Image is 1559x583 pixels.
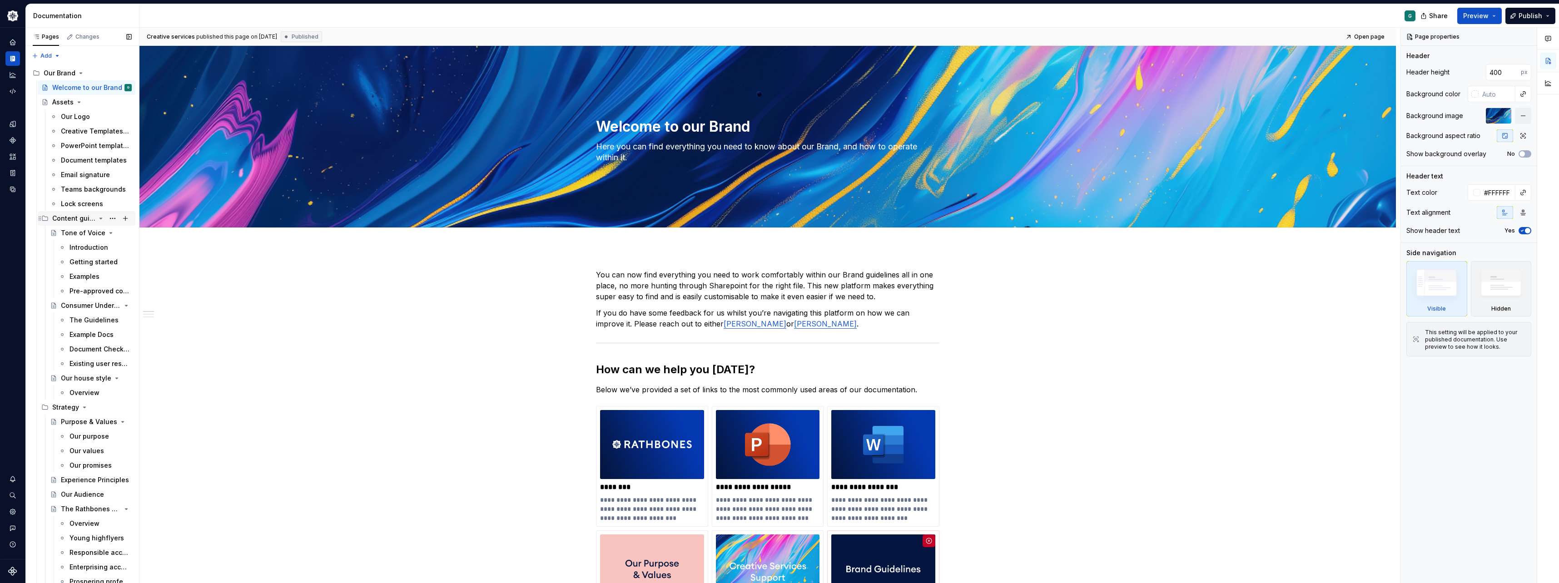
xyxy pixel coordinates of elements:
[70,243,108,252] div: Introduction
[1505,8,1555,24] button: Publish
[46,197,135,211] a: Lock screens
[1406,188,1437,197] div: Text color
[1406,208,1450,217] div: Text alignment
[8,567,17,576] a: Supernova Logo
[5,84,20,99] div: Code automation
[46,109,135,124] a: Our Logo
[55,255,135,269] a: Getting started
[600,410,704,479] img: 75f45451-e4ef-4a37-bcbe-88d69a3554da.png
[5,521,20,535] button: Contact support
[55,545,135,560] a: Responsible accumulators
[55,429,135,444] a: Our purpose
[70,563,130,572] div: Enterprising accumulators
[5,504,20,519] a: Settings
[61,141,130,150] div: PowerPoint templates
[61,374,111,383] div: Our house style
[5,166,20,180] a: Storybook stories
[5,182,20,197] div: Data sources
[1463,11,1489,20] span: Preview
[70,461,112,470] div: Our promises
[46,138,135,153] a: PowerPoint templates
[1491,305,1511,312] div: Hidden
[1507,150,1515,158] label: No
[1416,8,1454,24] button: Share
[1406,131,1480,140] div: Background aspect ratio
[596,269,939,302] p: You can now find everything you need to work comfortably within our Brand guidelines all in one p...
[596,307,939,329] p: If you do have some feedback for us whilst you’re navigating this platform on how we can improve ...
[52,403,79,412] div: Strategy
[5,133,20,148] a: Components
[594,116,938,138] textarea: Welcome to our Brand
[1427,305,1446,312] div: Visible
[5,51,20,66] a: Documentation
[1343,30,1389,43] a: Open page
[46,415,135,429] a: Purpose & Values
[5,35,20,49] a: Home
[52,214,95,223] div: Content guidelines
[1486,64,1521,80] input: Auto
[1504,227,1515,234] label: Yes
[5,149,20,164] a: Assets
[46,473,135,487] a: Experience Principles
[61,185,126,194] div: Teams backgrounds
[61,156,127,165] div: Document templates
[831,410,935,479] img: c65eb98b-1fe6-47d2-8d76-43385f547308.png
[46,182,135,197] a: Teams backgrounds
[70,432,109,441] div: Our purpose
[61,170,110,179] div: Email signature
[44,69,75,78] div: Our Brand
[33,33,59,40] div: Pages
[594,139,938,165] textarea: Here you can find everything you need to know about our Brand, and how to operate within it.
[70,345,130,354] div: Document Checklist
[55,560,135,574] a: Enterprising accumulators
[55,313,135,327] a: The Guidelines
[29,49,63,62] button: Add
[1408,12,1412,20] div: G
[70,519,99,528] div: Overview
[40,52,52,59] span: Add
[55,327,135,342] a: Example Docs
[70,316,119,325] div: The Guidelines
[1406,261,1467,316] div: Visible
[52,83,122,92] div: Welcome to our Brand
[1521,69,1528,76] p: px
[46,226,135,240] a: Tone of Voice
[46,153,135,168] a: Document templates
[127,83,129,92] div: G
[1429,11,1448,20] span: Share
[61,504,121,514] div: The Rathbones Life Stage Segmentation
[70,272,99,281] div: Examples
[1479,86,1515,102] input: Auto
[70,287,130,296] div: Pre-approved copy
[5,472,20,486] div: Notifications
[61,127,130,136] div: Creative Templates look and feel
[1480,184,1515,201] input: Auto
[61,301,121,310] div: Consumer Understanding
[61,228,105,237] div: Tone of Voice
[1406,149,1486,158] div: Show background overlay
[46,502,135,516] a: The Rathbones Life Stage Segmentation
[292,33,318,40] span: Published
[46,298,135,313] a: Consumer Understanding
[596,384,939,395] p: Below we’ve provided a set of links to the most commonly used areas of our documentation.
[55,531,135,545] a: Young highflyers
[1406,226,1460,235] div: Show header text
[794,319,857,328] a: [PERSON_NAME]
[61,112,90,121] div: Our Logo
[55,240,135,255] a: Introduction
[29,66,135,80] div: Our Brand
[716,410,820,479] img: 781e1def-4797-45ae-b08c-1b0526c5737a.png
[70,446,104,455] div: Our values
[55,385,135,400] a: Overview
[5,117,20,131] div: Design tokens
[61,475,129,484] div: Experience Principles
[46,371,135,385] a: Our house style
[1406,89,1460,99] div: Background color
